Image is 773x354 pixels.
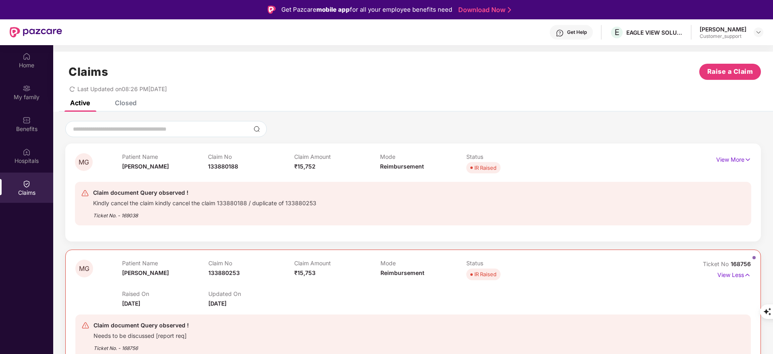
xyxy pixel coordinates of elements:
img: svg+xml;base64,PHN2ZyB4bWxucz0iaHR0cDovL3d3dy53My5vcmcvMjAwMC9zdmciIHdpZHRoPSIyNCIgaGVpZ2h0PSIyNC... [81,189,89,197]
p: Updated On [208,290,294,297]
img: svg+xml;base64,PHN2ZyBpZD0iU2VhcmNoLTMyeDMyIiB4bWxucz0iaHR0cDovL3d3dy53My5vcmcvMjAwMC9zdmciIHdpZH... [254,126,260,132]
span: Raise a Claim [707,67,753,77]
div: [PERSON_NAME] [700,25,746,33]
p: Raised On [122,290,208,297]
img: svg+xml;base64,PHN2ZyBpZD0iQ2xhaW0iIHhtbG5zPSJodHRwOi8vd3d3LnczLm9yZy8yMDAwL3N2ZyIgd2lkdGg9IjIwIi... [23,180,31,188]
div: Ticket No. - 169038 [93,207,316,219]
p: Claim Amount [294,153,380,160]
a: Download Now [458,6,509,14]
p: Claim No [208,153,294,160]
img: Stroke [508,6,511,14]
strong: mobile app [316,6,350,13]
img: svg+xml;base64,PHN2ZyBpZD0iRHJvcGRvd24tMzJ4MzIiIHhtbG5zPSJodHRwOi8vd3d3LnczLm9yZy8yMDAwL3N2ZyIgd2... [755,29,762,35]
span: Reimbursement [380,269,424,276]
span: Last Updated on 08:26 PM[DATE] [77,85,167,92]
span: [DATE] [208,300,226,307]
div: EAGLE VIEW SOLUTIONS PRIVATE LIMITED [626,29,683,36]
span: [PERSON_NAME] [122,269,169,276]
img: svg+xml;base64,PHN2ZyB3aWR0aD0iMjAiIGhlaWdodD0iMjAiIHZpZXdCb3g9IjAgMCAyMCAyMCIgZmlsbD0ibm9uZSIgeG... [23,84,31,92]
span: 168756 [731,260,751,267]
img: svg+xml;base64,PHN2ZyB4bWxucz0iaHR0cDovL3d3dy53My5vcmcvMjAwMC9zdmciIHdpZHRoPSIxNyIgaGVpZ2h0PSIxNy... [744,155,751,164]
img: svg+xml;base64,PHN2ZyB4bWxucz0iaHR0cDovL3d3dy53My5vcmcvMjAwMC9zdmciIHdpZHRoPSIyNCIgaGVpZ2h0PSIyNC... [81,321,89,329]
span: Ticket No [703,260,731,267]
span: 133880188 [208,163,238,170]
div: Needs to be discussed [report req] [94,330,189,339]
span: 133880253 [208,269,240,276]
img: svg+xml;base64,PHN2ZyB4bWxucz0iaHR0cDovL3d3dy53My5vcmcvMjAwMC9zdmciIHdpZHRoPSIxNyIgaGVpZ2h0PSIxNy... [744,271,751,279]
p: View More [716,153,751,164]
div: IR Raised [474,164,497,172]
div: Customer_support [700,33,746,40]
span: ₹15,752 [294,163,316,170]
div: Active [70,99,90,107]
p: View Less [717,269,751,279]
p: Mode [380,153,466,160]
div: Get Pazcare for all your employee benefits need [281,5,452,15]
div: IR Raised [474,270,497,278]
h1: Claims [69,65,108,79]
p: Status [466,260,552,267]
div: Closed [115,99,137,107]
button: Raise a Claim [699,64,761,80]
p: Claim Amount [294,260,380,267]
div: Get Help [567,29,587,35]
span: MG [79,159,89,166]
div: Ticket No. - 168756 [94,339,189,352]
img: Logo [268,6,276,14]
span: redo [69,85,75,92]
img: svg+xml;base64,PHN2ZyBpZD0iSG9tZSIgeG1sbnM9Imh0dHA6Ly93d3cudzMub3JnLzIwMDAvc3ZnIiB3aWR0aD0iMjAiIG... [23,52,31,60]
div: Claim document Query observed ! [94,321,189,330]
img: svg+xml;base64,PHN2ZyBpZD0iSGVscC0zMngzMiIgeG1sbnM9Imh0dHA6Ly93d3cudzMub3JnLzIwMDAvc3ZnIiB3aWR0aD... [556,29,564,37]
div: Kindly cancel the claim kindly cancel the claim 133880188 / duplicate of 133880253 [93,198,316,207]
img: svg+xml;base64,PHN2ZyBpZD0iQmVuZWZpdHMiIHhtbG5zPSJodHRwOi8vd3d3LnczLm9yZy8yMDAwL3N2ZyIgd2lkdGg9Ij... [23,116,31,124]
img: New Pazcare Logo [10,27,62,37]
div: Claim document Query observed ! [93,188,316,198]
img: svg+xml;base64,PHN2ZyBpZD0iSG9zcGl0YWxzIiB4bWxucz0iaHR0cDovL3d3dy53My5vcmcvMjAwMC9zdmciIHdpZHRoPS... [23,148,31,156]
p: Patient Name [122,153,208,160]
span: [DATE] [122,300,140,307]
p: Claim No [208,260,294,267]
p: Mode [380,260,466,267]
p: Status [466,153,553,160]
span: Reimbursement [380,163,424,170]
span: [PERSON_NAME] [122,163,169,170]
span: ₹15,753 [294,269,316,276]
p: Patient Name [122,260,208,267]
span: E [615,27,619,37]
span: MG [79,265,89,272]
